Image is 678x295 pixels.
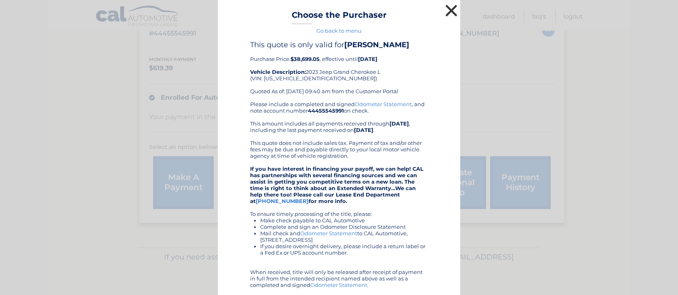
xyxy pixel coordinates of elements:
b: 44455545991 [308,107,344,114]
h3: Choose the Purchaser [292,10,387,24]
a: Odometer Statement [310,282,367,288]
a: Odometer Statement [355,101,412,107]
li: Mail check and to CAL Automotive, [STREET_ADDRESS] [260,230,428,243]
a: Go back to menu [316,27,362,34]
b: $38,699.05 [291,56,320,62]
h4: This quote is only valid for [250,40,428,49]
b: [DATE] [358,56,377,62]
b: [PERSON_NAME] [344,40,409,49]
a: [PHONE_NUMBER] [256,198,309,204]
button: × [443,2,459,19]
a: Odometer Statement [300,230,357,236]
li: Complete and sign an Odometer Disclosure Statement [260,224,428,230]
div: Purchase Price: , effective until 2023 Jeep Grand Cherokee L (VIN: [US_VEHICLE_IDENTIFICATION_NUM... [250,40,428,101]
li: Make check payable to CAL Automotive [260,217,428,224]
b: [DATE] [354,127,373,133]
strong: If you have interest in financing your payoff, we can help! CAL has partnerships with several fin... [250,165,423,204]
li: If you desire overnight delivery, please include a return label or a Fed Ex or UPS account number. [260,243,428,256]
b: [DATE] [390,120,409,127]
strong: Vehicle Description: [250,69,306,75]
